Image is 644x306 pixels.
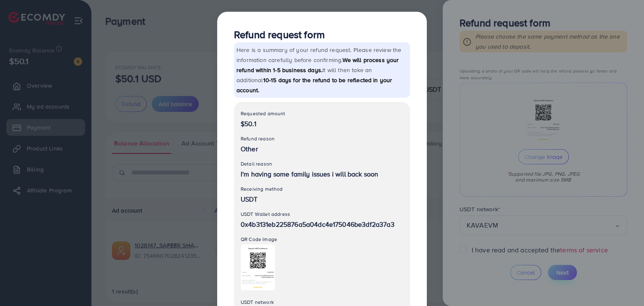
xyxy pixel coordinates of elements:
[236,56,399,74] span: We will process your refund within 1-5 business days.
[236,76,392,94] span: 10-15 days for the refund to be reflected in your account.
[241,234,403,244] p: QR Code Image
[241,194,403,204] p: USDT
[234,42,410,98] p: Here is a summary of your refund request. Please review the information carefully before confirmi...
[241,209,403,219] p: USDT Wallet address
[241,159,403,169] p: Detail reason
[608,268,638,300] iframe: Chat
[241,119,403,129] p: $50.1
[241,109,403,119] p: Requested amount
[241,219,403,229] p: 0x4b3131eb225876a5a04dc4e175046be3df2a37a3
[234,29,410,41] h3: Refund request form
[241,169,403,179] p: I'm having some family issues i will back soon
[241,144,403,154] p: Other
[241,184,403,194] p: Receiving method
[241,134,403,144] p: Refund reason
[241,244,275,290] img: Preview Image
